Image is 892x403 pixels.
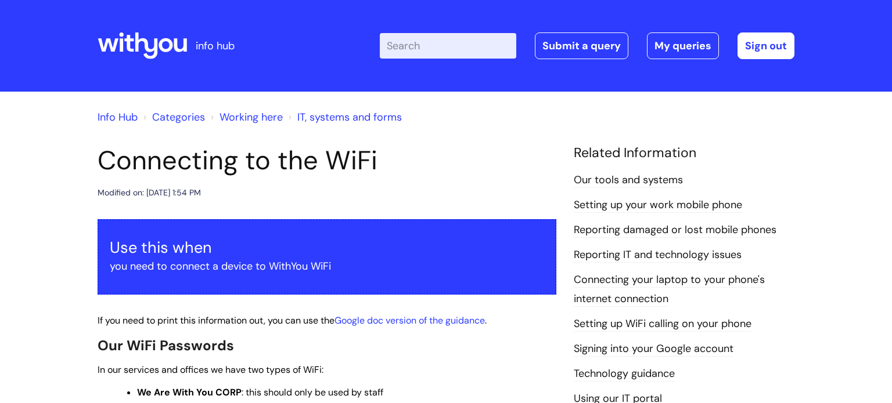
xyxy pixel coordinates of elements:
h3: Use this when [110,238,544,257]
a: Setting up WiFi calling on your phone [574,317,751,332]
h4: Related Information [574,145,794,161]
a: Our tools and systems [574,173,683,188]
a: Connecting your laptop to your phone's internet connection [574,273,765,306]
a: IT, systems and forms [297,110,402,124]
a: Google doc version of the guidance [334,314,485,326]
li: Solution home [141,108,205,126]
a: Submit a query [535,32,628,59]
input: Search [380,33,516,59]
a: My queries [647,32,719,59]
div: | - [380,32,794,59]
p: info hub [196,37,235,55]
a: Categories [152,110,205,124]
a: Info Hub [98,110,138,124]
span: In our services and offices we have two types of WiFi: [98,364,323,376]
a: Working here [220,110,283,124]
a: Reporting IT and technology issues [574,248,742,263]
a: Sign out [738,32,794,59]
a: Reporting damaged or lost mobile phones [574,223,776,238]
span: If you need to print this information out, you can use the . [98,314,487,326]
a: Signing into your Google account [574,342,733,357]
a: Setting up your work mobile phone [574,198,742,213]
div: Modified on: [DATE] 1:54 PM [98,186,201,200]
li: Working here [208,108,283,126]
strong: We Are With You CORP [137,386,242,398]
span: Our WiFi Passwords [98,336,234,354]
li: IT, systems and forms [286,108,402,126]
span: : this should only be used by staff [137,386,383,398]
a: Technology guidance [574,366,675,382]
p: you need to connect a device to WithYou WiFi [110,257,544,275]
h1: Connecting to the WiFi [98,145,556,176]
